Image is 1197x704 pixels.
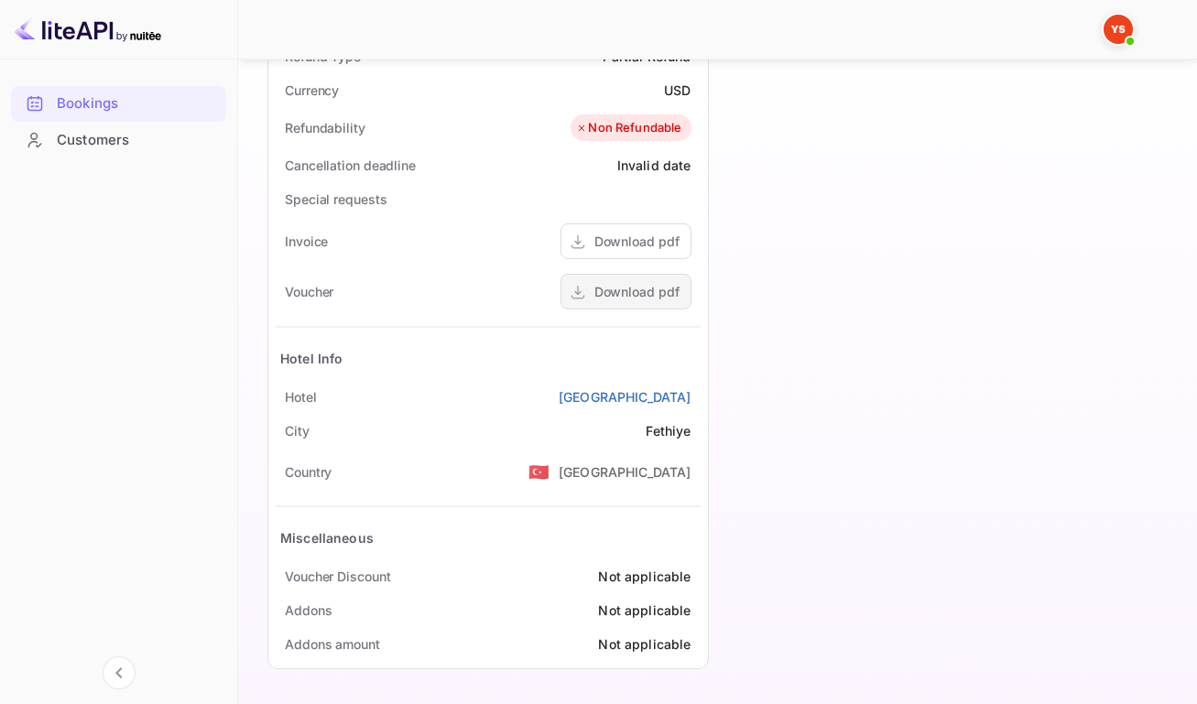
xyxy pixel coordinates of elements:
div: Country [285,462,332,482]
div: Invoice [285,232,328,251]
div: Hotel [285,387,317,406]
a: [GEOGRAPHIC_DATA] [559,387,691,406]
img: LiteAPI logo [15,15,161,44]
div: Fethiye [646,421,691,440]
div: Not applicable [598,634,691,654]
div: Refundability [285,118,365,137]
div: Currency [285,81,339,100]
div: Miscellaneous [280,528,374,547]
div: Invalid date [617,156,691,175]
div: Voucher [285,282,333,301]
div: Not applicable [598,567,691,586]
div: USD [664,81,691,100]
div: Not applicable [598,601,691,620]
div: Customers [57,130,217,151]
img: Yandex Support [1104,15,1133,44]
button: Collapse navigation [103,656,136,689]
div: Cancellation deadline [285,156,416,175]
div: Bookings [11,86,226,122]
div: Download pdf [594,232,680,251]
div: Bookings [57,93,217,114]
a: Bookings [11,86,226,120]
div: Addons [285,601,332,620]
div: Non Refundable [575,119,681,137]
div: Customers [11,123,226,158]
div: Special requests [285,190,386,209]
div: Hotel Info [280,349,343,368]
div: Download pdf [594,282,680,301]
span: United States [528,455,550,488]
div: Addons amount [285,634,380,654]
a: Customers [11,123,226,157]
div: City [285,421,310,440]
div: [GEOGRAPHIC_DATA] [559,462,691,482]
div: Voucher Discount [285,567,390,586]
